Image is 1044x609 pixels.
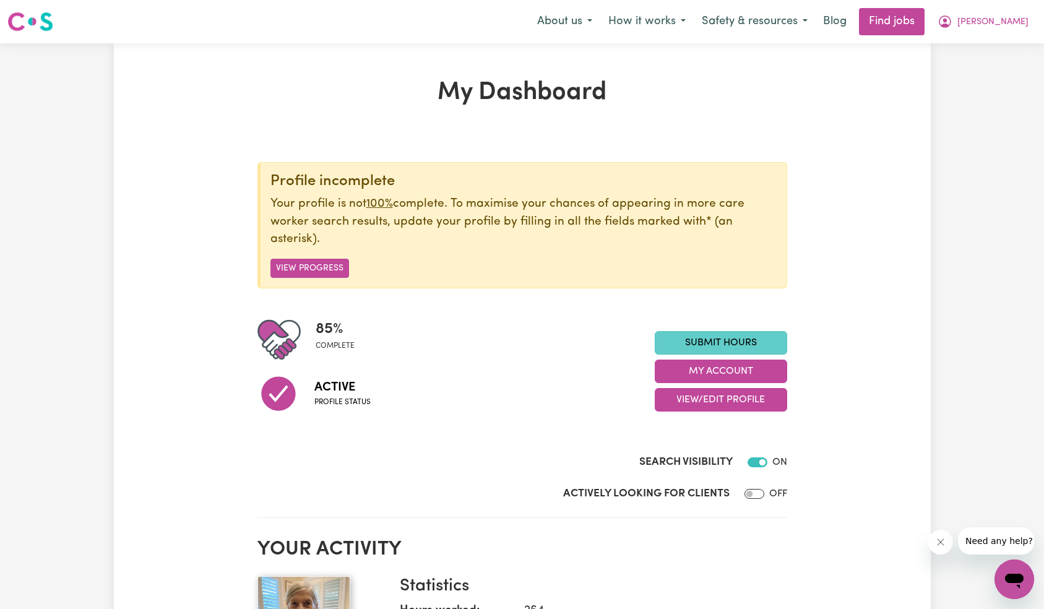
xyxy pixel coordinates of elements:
a: Careseekers logo [7,7,53,36]
button: My Account [930,9,1037,35]
span: complete [316,340,355,352]
span: ON [772,457,787,467]
button: View/Edit Profile [655,388,787,412]
div: Profile incomplete [270,173,777,191]
label: Actively Looking for Clients [563,486,730,502]
span: [PERSON_NAME] [957,15,1029,29]
u: 100% [366,198,393,210]
button: My Account [655,360,787,383]
div: Profile completeness: 85% [316,318,365,361]
span: OFF [769,489,787,499]
a: Blog [816,8,854,35]
button: About us [529,9,600,35]
button: How it works [600,9,694,35]
h3: Statistics [400,576,777,597]
span: Profile status [314,397,371,408]
h1: My Dashboard [257,78,787,108]
p: Your profile is not complete. To maximise your chances of appearing in more care worker search re... [270,196,777,249]
h2: Your activity [257,538,787,561]
img: Careseekers logo [7,11,53,33]
iframe: Message from company [958,527,1034,555]
button: View Progress [270,259,349,278]
button: Safety & resources [694,9,816,35]
a: Submit Hours [655,331,787,355]
iframe: Button to launch messaging window [994,559,1034,599]
span: 85 % [316,318,355,340]
span: Active [314,378,371,397]
label: Search Visibility [639,454,733,470]
a: Find jobs [859,8,925,35]
iframe: Close message [928,530,953,555]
